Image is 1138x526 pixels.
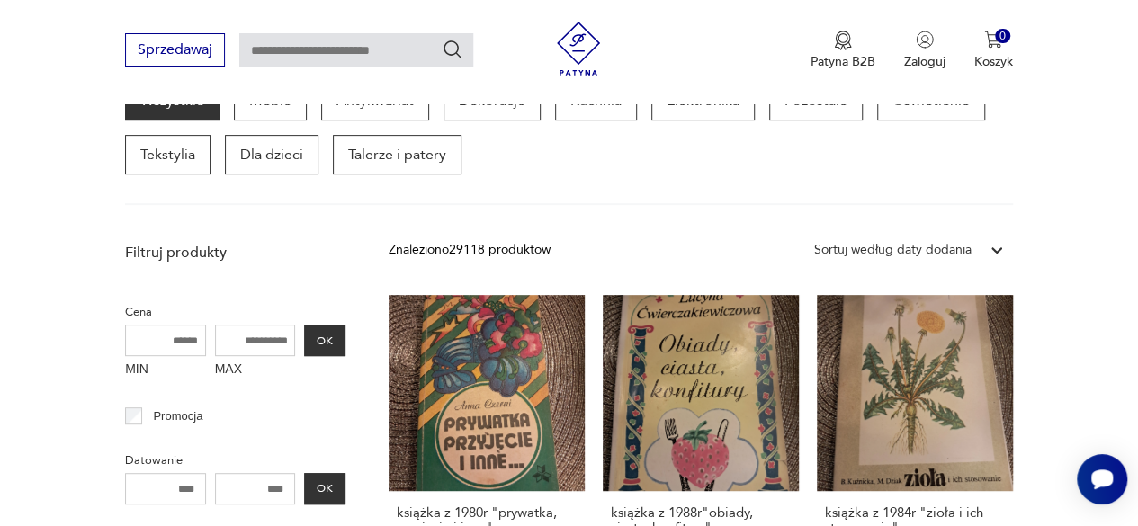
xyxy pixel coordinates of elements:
[811,31,875,70] button: Patyna B2B
[442,39,463,60] button: Szukaj
[551,22,605,76] img: Patyna - sklep z meblami i dekoracjami vintage
[916,31,934,49] img: Ikonka użytkownika
[904,31,945,70] button: Zaloguj
[215,356,296,385] label: MAX
[304,473,345,504] button: OK
[125,45,225,58] a: Sprzedawaj
[811,53,875,70] p: Patyna B2B
[125,135,211,174] a: Tekstylia
[974,31,1013,70] button: 0Koszyk
[125,302,345,322] p: Cena
[1077,454,1127,504] iframe: Smartsupp widget button
[834,31,852,50] img: Ikona medalu
[995,29,1010,44] div: 0
[811,31,875,70] a: Ikona medaluPatyna B2B
[125,356,206,385] label: MIN
[904,53,945,70] p: Zaloguj
[389,240,551,260] div: Znaleziono 29118 produktów
[153,406,202,426] p: Promocja
[125,450,345,470] p: Datowanie
[125,33,225,67] button: Sprzedawaj
[814,240,972,260] div: Sortuj według daty dodania
[974,53,1013,70] p: Koszyk
[304,325,345,356] button: OK
[125,243,345,263] p: Filtruj produkty
[333,135,461,174] a: Talerze i patery
[984,31,1002,49] img: Ikona koszyka
[225,135,318,174] a: Dla dzieci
